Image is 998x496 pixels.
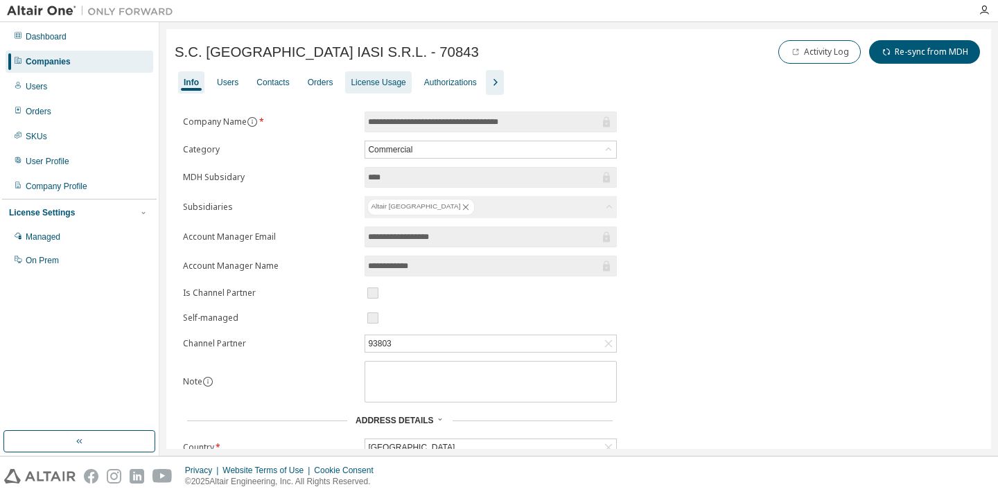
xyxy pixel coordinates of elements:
div: Website Terms of Use [222,465,314,476]
label: Self-managed [183,312,356,324]
div: License Usage [351,77,405,88]
label: Subsidiaries [183,202,356,213]
div: Users [217,77,238,88]
div: Company Profile [26,181,87,192]
img: youtube.svg [152,469,173,484]
div: Info [184,77,199,88]
div: Commercial [366,142,414,157]
label: Note [183,375,202,387]
div: SKUs [26,131,47,142]
div: Privacy [185,465,222,476]
label: Channel Partner [183,338,356,349]
div: 93803 [365,335,616,352]
div: [GEOGRAPHIC_DATA] [366,440,457,455]
div: License Settings [9,207,75,218]
div: Orders [26,106,51,117]
img: facebook.svg [84,469,98,484]
div: [GEOGRAPHIC_DATA] [365,439,616,456]
div: User Profile [26,156,69,167]
img: altair_logo.svg [4,469,76,484]
img: instagram.svg [107,469,121,484]
img: Altair One [7,4,180,18]
div: Managed [26,231,60,242]
div: Commercial [365,141,616,158]
div: 93803 [366,336,393,351]
label: Account Manager Name [183,260,356,272]
div: Companies [26,56,71,67]
span: Address Details [356,416,433,425]
div: Dashboard [26,31,67,42]
label: Country [183,442,356,453]
p: © 2025 Altair Engineering, Inc. All Rights Reserved. [185,476,382,488]
label: Is Channel Partner [183,287,356,299]
label: Company Name [183,116,356,127]
div: Users [26,81,47,92]
button: information [202,376,213,387]
button: information [247,116,258,127]
div: Contacts [256,77,289,88]
div: On Prem [26,255,59,266]
div: Altair [GEOGRAPHIC_DATA] [365,196,617,218]
div: Cookie Consent [314,465,381,476]
label: Category [183,144,356,155]
label: MDH Subsidary [183,172,356,183]
img: linkedin.svg [130,469,144,484]
div: Orders [308,77,333,88]
button: Activity Log [778,40,861,64]
div: Altair [GEOGRAPHIC_DATA] [367,199,475,215]
div: Authorizations [424,77,477,88]
label: Account Manager Email [183,231,356,242]
span: S.C. [GEOGRAPHIC_DATA] IASI S.R.L. - 70843 [175,44,479,60]
button: Re-sync from MDH [869,40,980,64]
